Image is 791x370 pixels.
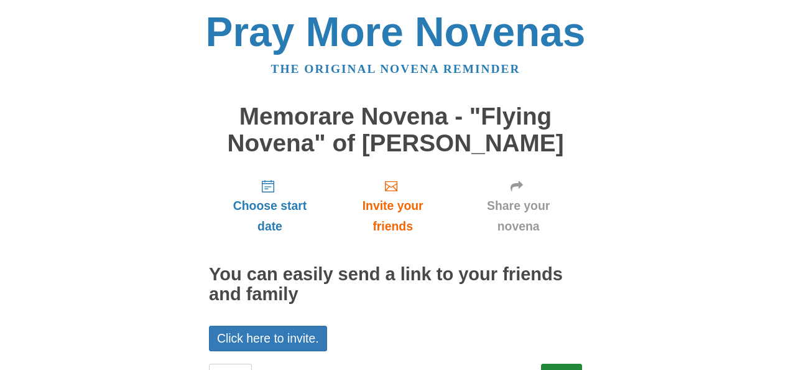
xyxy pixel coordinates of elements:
a: The original novena reminder [271,62,520,75]
h1: Memorare Novena - "Flying Novena" of [PERSON_NAME] [209,103,582,156]
h2: You can easily send a link to your friends and family [209,265,582,305]
a: Choose start date [209,169,331,243]
a: Invite your friends [331,169,455,243]
span: Choose start date [221,196,318,237]
a: Share your novena [455,169,582,243]
a: Click here to invite. [209,326,327,351]
a: Pray More Novenas [206,9,586,55]
span: Share your novena [467,196,570,237]
span: Invite your friends [343,196,442,237]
